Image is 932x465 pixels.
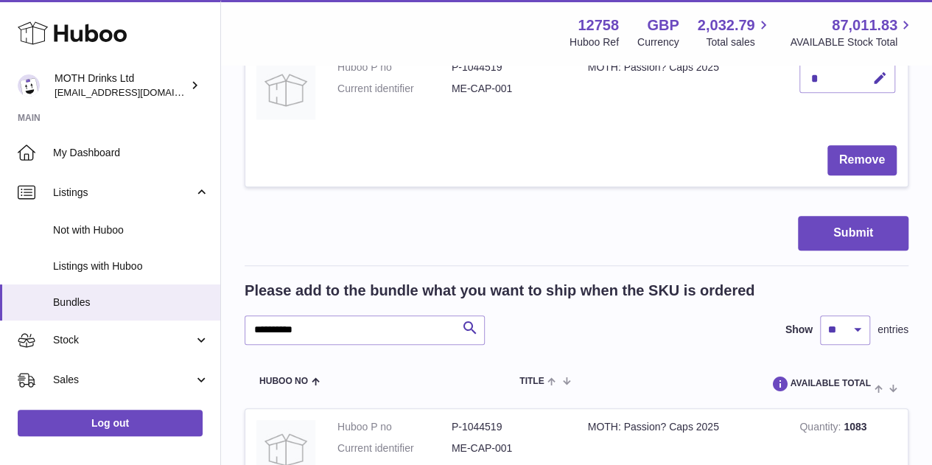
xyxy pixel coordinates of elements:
[337,82,452,96] dt: Current identifier
[832,15,897,35] span: 87,011.83
[877,323,908,337] span: entries
[637,35,679,49] div: Currency
[337,441,452,455] dt: Current identifier
[790,15,914,49] a: 87,011.83 AVAILABLE Stock Total
[578,15,619,35] strong: 12758
[53,186,194,200] span: Listings
[570,35,619,49] div: Huboo Ref
[827,145,897,175] button: Remove
[53,146,209,160] span: My Dashboard
[18,74,40,97] img: orders@mothdrinks.com
[259,377,308,386] span: Huboo no
[790,35,914,49] span: AVAILABLE Stock Total
[53,223,209,237] span: Not with Huboo
[245,281,754,301] h2: Please add to the bundle what you want to ship when the SKU is ordered
[53,373,194,387] span: Sales
[452,441,566,455] dd: ME-CAP-001
[798,216,908,251] button: Submit
[698,15,772,49] a: 2,032.79 Total sales
[706,35,771,49] span: Total sales
[647,15,679,35] strong: GBP
[785,323,813,337] label: Show
[337,60,452,74] dt: Huboo P no
[53,259,209,273] span: Listings with Huboo
[53,333,194,347] span: Stock
[577,49,789,134] td: MOTH: Passion? Caps 2025
[698,15,755,35] span: 2,032.79
[55,71,187,99] div: MOTH Drinks Ltd
[519,377,544,386] span: Title
[55,86,217,98] span: [EMAIL_ADDRESS][DOMAIN_NAME]
[452,60,566,74] dd: P-1044519
[452,420,566,434] dd: P-1044519
[18,410,203,436] a: Log out
[256,60,315,119] img: MOTH: Passion? Caps 2025
[766,374,871,394] span: AVAILABLE Total
[337,420,452,434] dt: Huboo P no
[799,421,844,436] strong: Quantity
[53,296,209,310] span: Bundles
[452,82,566,96] dd: ME-CAP-001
